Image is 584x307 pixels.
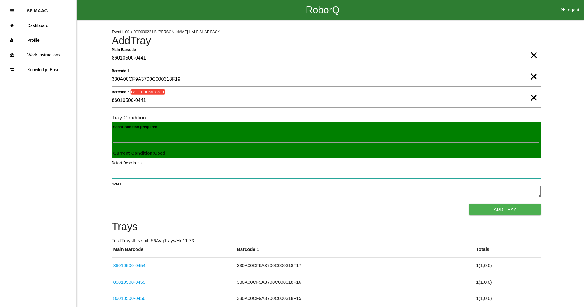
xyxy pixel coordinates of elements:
[475,246,541,258] th: Totals
[112,237,541,244] p: Total Trays this shift: 56 Avg Trays /Hr: 11.73
[113,150,165,156] span: : Good
[112,221,541,233] h4: Trays
[112,30,223,34] span: Event 1100 > 0CD00022 LB [PERSON_NAME] HALF SHAF PACK...
[0,33,76,48] a: Profile
[131,89,165,95] span: FAILED = Barcode 1
[113,296,145,301] a: 86010500-0456
[475,258,541,274] td: 1 ( 1 , 0 , 0 )
[113,263,145,268] a: 86010500-0454
[113,279,145,285] a: 86010500-0455
[475,274,541,290] td: 1 ( 1 , 0 , 0 )
[113,150,152,156] b: Current Condition
[235,290,475,307] td: 330A00CF9A3700C000318F15
[530,43,538,55] span: Clear Input
[235,274,475,290] td: 330A00CF9A3700C000318F16
[112,35,541,47] h4: Add Tray
[0,18,76,33] a: Dashboard
[10,3,14,18] div: Close
[112,90,129,94] b: Barcode 2
[475,290,541,307] td: 1 ( 1 , 0 , 0 )
[113,125,158,129] b: Scan Condition (Required)
[0,48,76,62] a: Work Instructions
[112,115,541,121] h6: Tray Condition
[112,246,235,258] th: Main Barcode
[112,51,541,65] input: Required
[530,85,538,98] span: Clear Input
[112,47,136,52] b: Main Barcode
[112,68,129,73] b: Barcode 1
[530,64,538,76] span: Clear Input
[112,181,121,187] label: Notes
[235,246,475,258] th: Barcode 1
[27,3,48,13] p: SF MAAC
[235,258,475,274] td: 330A00CF9A3700C000318F17
[0,62,76,77] a: Knowledge Base
[112,160,142,166] label: Defect Description
[469,204,541,215] button: Add Tray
